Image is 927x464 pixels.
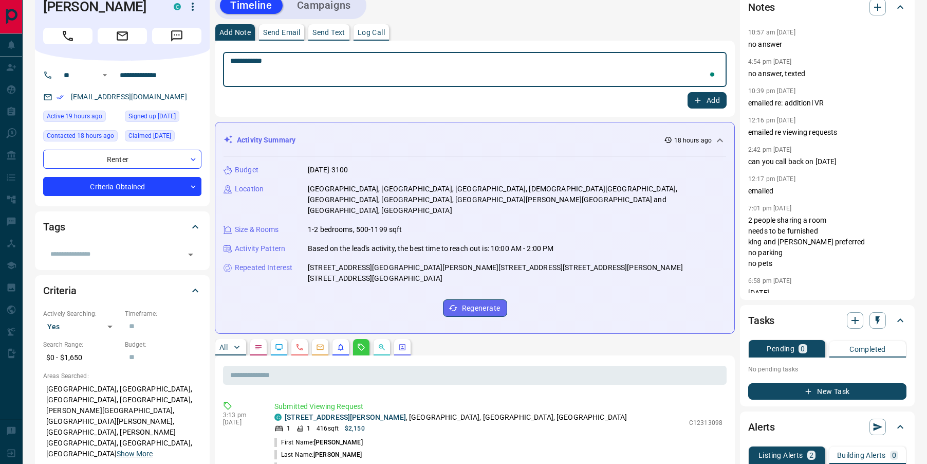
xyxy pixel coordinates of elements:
[285,413,406,421] a: [STREET_ADDRESS][PERSON_NAME]
[43,111,120,125] div: Wed Aug 13 2025
[43,177,201,196] div: Criteria Obtained
[345,424,365,433] p: $2,150
[809,452,813,459] p: 2
[128,131,171,141] span: Claimed [DATE]
[47,111,102,121] span: Active 19 hours ago
[57,94,64,101] svg: Email Verified
[748,415,906,439] div: Alerts
[748,277,792,284] p: 6:58 pm [DATE]
[125,130,201,145] div: Sun Mar 23 2025
[43,349,120,366] p: $0 - $1,650
[748,362,906,377] p: No pending tasks
[235,165,258,175] p: Budget
[748,39,906,50] p: no answer
[748,308,906,333] div: Tasks
[43,371,201,381] p: Areas Searched:
[748,205,792,212] p: 7:01 pm [DATE]
[849,346,886,353] p: Completed
[316,343,324,351] svg: Emails
[152,28,201,44] span: Message
[314,439,362,446] span: [PERSON_NAME]
[748,175,795,183] p: 12:17 pm [DATE]
[308,262,726,284] p: [STREET_ADDRESS][GEOGRAPHIC_DATA][PERSON_NAME][STREET_ADDRESS][STREET_ADDRESS][PERSON_NAME][STREE...
[235,184,264,194] p: Location
[378,343,386,351] svg: Opportunities
[43,150,201,169] div: Renter
[357,343,365,351] svg: Requests
[308,184,726,216] p: [GEOGRAPHIC_DATA], [GEOGRAPHIC_DATA], [GEOGRAPHIC_DATA], [DEMOGRAPHIC_DATA][GEOGRAPHIC_DATA], [GE...
[274,438,363,447] p: First Name:
[748,58,792,65] p: 4:54 pm [DATE]
[237,135,295,146] p: Activity Summary
[43,282,77,299] h2: Criteria
[43,219,65,235] h2: Tags
[219,344,228,351] p: All
[43,130,120,145] div: Wed Aug 13 2025
[254,343,263,351] svg: Notes
[223,412,259,419] p: 3:13 pm
[43,340,120,349] p: Search Range:
[748,146,792,153] p: 2:42 pm [DATE]
[337,343,345,351] svg: Listing Alerts
[125,111,201,125] div: Sat Mar 22 2025
[263,29,300,36] p: Send Email
[287,424,290,433] p: 1
[317,424,339,433] p: 416 sqft
[308,224,402,235] p: 1-2 bedrooms, 500-1199 sqft
[748,117,795,124] p: 12:16 pm [DATE]
[398,343,406,351] svg: Agent Actions
[235,224,279,235] p: Size & Rooms
[98,28,147,44] span: Email
[285,412,627,423] p: , [GEOGRAPHIC_DATA], [GEOGRAPHIC_DATA], [GEOGRAPHIC_DATA]
[748,288,906,352] p: [DATE] 3 people 1 working and rest students (part time) visas - been here 5-6yrs credit evenings ...
[308,165,348,175] p: [DATE]-3100
[837,452,886,459] p: Building Alerts
[235,243,285,254] p: Activity Pattern
[183,247,198,262] button: Open
[43,381,201,462] p: [GEOGRAPHIC_DATA], [GEOGRAPHIC_DATA], [GEOGRAPHIC_DATA], [GEOGRAPHIC_DATA], [PERSON_NAME][GEOGRAP...
[308,243,553,254] p: Based on the lead's activity, the best time to reach out is: 10:00 AM - 2:00 PM
[748,98,906,109] p: emailed re: additionl VR
[688,92,727,109] button: Add
[235,262,292,273] p: Repeated Interest
[43,318,120,335] div: Yes
[125,309,201,318] p: Timeframe:
[43,278,201,303] div: Criteria
[748,87,795,95] p: 10:39 pm [DATE]
[230,57,719,83] textarea: To enrich screen reader interactions, please activate Accessibility in Grammarly extension settings
[748,215,906,269] p: 2 people sharing a room needs to be furnished king and [PERSON_NAME] preferred no parking no pets
[274,414,282,421] div: condos.ca
[71,93,187,101] a: [EMAIL_ADDRESS][DOMAIN_NAME]
[892,452,896,459] p: 0
[748,312,774,329] h2: Tasks
[748,127,906,138] p: emailed re viewing requests
[748,383,906,400] button: New Task
[312,29,345,36] p: Send Text
[748,68,906,79] p: no answer, texted
[307,424,310,433] p: 1
[43,215,201,239] div: Tags
[758,452,803,459] p: Listing Alerts
[43,309,120,318] p: Actively Searching:
[223,419,259,426] p: [DATE]
[128,111,176,121] span: Signed up [DATE]
[358,29,385,36] p: Log Call
[125,340,201,349] p: Budget:
[274,401,722,412] p: Submitted Viewing Request
[748,186,906,197] p: emailed
[99,69,111,81] button: Open
[801,345,805,352] p: 0
[689,418,722,427] p: C12313098
[224,131,726,150] div: Activity Summary18 hours ago
[748,29,795,36] p: 10:57 am [DATE]
[767,345,794,352] p: Pending
[295,343,304,351] svg: Calls
[274,450,362,459] p: Last Name:
[117,449,153,459] button: Show More
[748,419,775,435] h2: Alerts
[275,343,283,351] svg: Lead Browsing Activity
[748,156,906,167] p: can you call back on [DATE]
[174,3,181,10] div: condos.ca
[43,28,92,44] span: Call
[219,29,251,36] p: Add Note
